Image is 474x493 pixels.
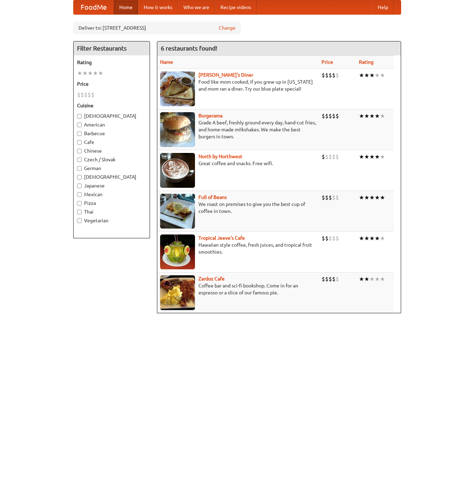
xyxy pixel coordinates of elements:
[329,153,332,161] li: $
[325,112,329,120] li: $
[364,71,369,79] li: ★
[160,194,195,229] img: beans.jpg
[160,59,173,65] a: Name
[364,153,369,161] li: ★
[77,114,82,118] input: [DEMOGRAPHIC_DATA]
[322,59,333,65] a: Price
[322,234,325,242] li: $
[359,153,364,161] li: ★
[322,275,325,283] li: $
[160,153,195,188] img: north.jpg
[332,71,336,79] li: $
[359,234,364,242] li: ★
[77,208,146,215] label: Thai
[325,71,329,79] li: $
[77,123,82,127] input: American
[91,91,95,99] li: $
[322,194,325,201] li: $
[88,91,91,99] li: $
[160,241,316,255] p: Hawaiian style coffee, fresh juices, and tropical fruit smoothies.
[375,71,380,79] li: ★
[322,71,325,79] li: $
[369,194,375,201] li: ★
[332,275,336,283] li: $
[74,41,150,55] h4: Filter Restaurants
[359,112,364,120] li: ★
[375,275,380,283] li: ★
[198,113,223,118] a: Burgerama
[369,234,375,242] li: ★
[380,275,385,283] li: ★
[77,191,146,198] label: Mexican
[77,210,82,214] input: Thai
[329,71,332,79] li: $
[369,275,375,283] li: ★
[364,194,369,201] li: ★
[325,194,329,201] li: $
[329,275,332,283] li: $
[219,24,235,31] a: Change
[332,112,336,120] li: $
[372,0,394,14] a: Help
[336,234,339,242] li: $
[77,149,82,153] input: Chinese
[98,69,103,77] li: ★
[375,194,380,201] li: ★
[77,165,146,172] label: German
[322,112,325,120] li: $
[77,217,146,224] label: Vegetarian
[198,235,245,241] a: Tropical Jeeve's Cafe
[329,194,332,201] li: $
[322,153,325,161] li: $
[198,154,242,159] a: North by Northwest
[198,72,253,78] a: [PERSON_NAME]'s Diner
[332,234,336,242] li: $
[160,282,316,296] p: Coffee bar and sci-fi bookshop. Come in for an espresso or a slice of our famous pie.
[84,91,88,99] li: $
[74,0,114,14] a: FoodMe
[77,140,82,145] input: Cafe
[77,139,146,146] label: Cafe
[336,275,339,283] li: $
[380,234,385,242] li: ★
[77,201,82,206] input: Pizza
[336,194,339,201] li: $
[198,194,227,200] a: Full of Beans
[178,0,215,14] a: Who we are
[332,194,336,201] li: $
[364,234,369,242] li: ★
[160,71,195,106] img: sallys.jpg
[77,113,146,120] label: [DEMOGRAPHIC_DATA]
[93,69,98,77] li: ★
[160,78,316,92] p: Food like mom cooked, if you grew up in [US_STATE] and mom ran a diner. Try our blue plate special!
[77,102,146,109] h5: Cuisine
[336,71,339,79] li: $
[198,276,225,282] a: Zardoz Cafe
[364,275,369,283] li: ★
[325,234,329,242] li: $
[77,184,82,188] input: Japanese
[380,194,385,201] li: ★
[359,194,364,201] li: ★
[77,59,146,66] h5: Rating
[82,69,88,77] li: ★
[215,0,257,14] a: Recipe videos
[77,157,82,162] input: Czech / Slovak
[364,112,369,120] li: ★
[359,59,374,65] a: Rating
[77,200,146,207] label: Pizza
[77,192,82,197] input: Mexican
[380,112,385,120] li: ★
[77,174,146,180] label: [DEMOGRAPHIC_DATA]
[375,153,380,161] li: ★
[138,0,178,14] a: How it works
[161,45,217,52] ng-pluralize: 6 restaurants found!
[375,112,380,120] li: ★
[160,234,195,269] img: jeeves.jpg
[160,112,195,147] img: burgerama.jpg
